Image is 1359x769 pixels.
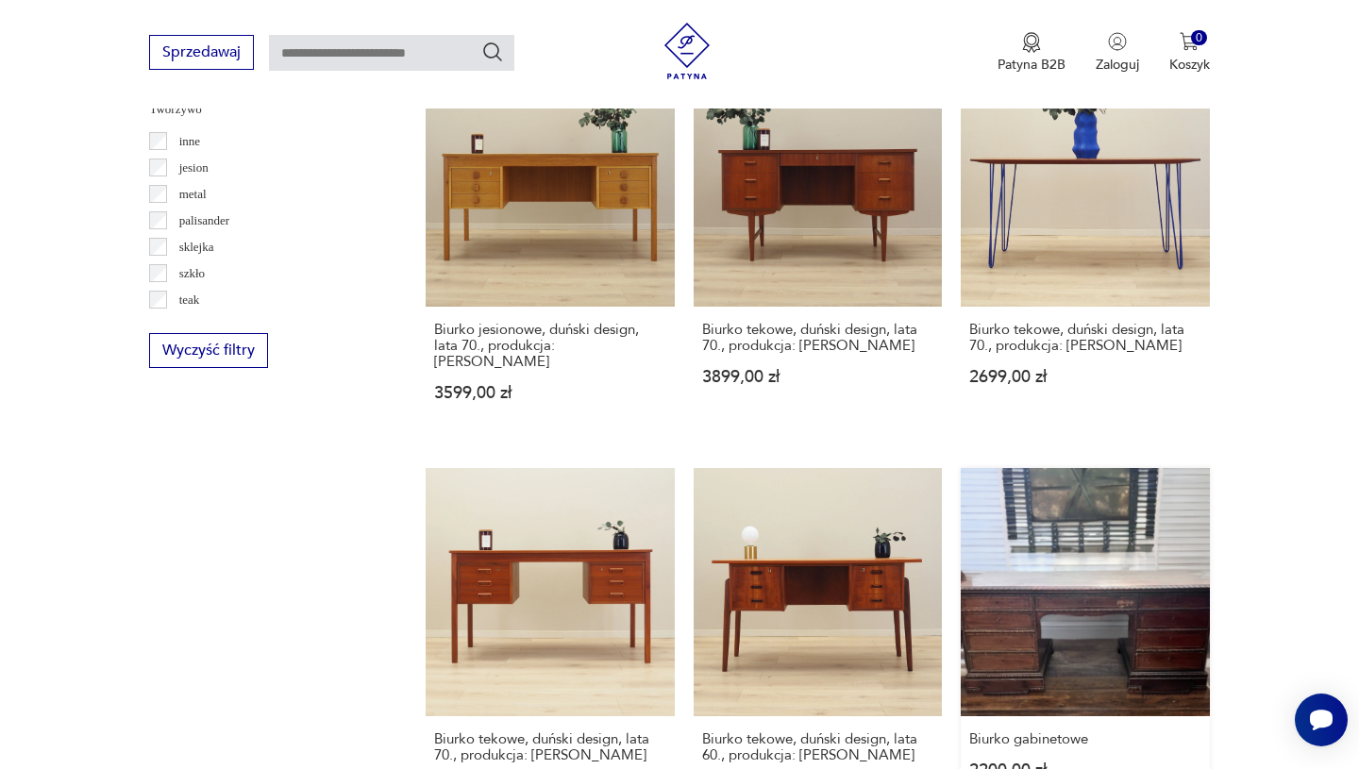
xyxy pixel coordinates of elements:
button: Szukaj [481,41,504,63]
a: Biurko jesionowe, duński design, lata 70., produkcja: Domino MøblerBiurko jesionowe, duński desig... [426,58,674,437]
p: metal [179,184,207,205]
p: 3899,00 zł [702,369,933,385]
h3: Biurko tekowe, duński design, lata 60., produkcja: [PERSON_NAME] [702,731,933,763]
button: Wyczyść filtry [149,333,268,368]
p: 3599,00 zł [434,385,665,401]
h3: Biurko tekowe, duński design, lata 70., produkcja: [PERSON_NAME] [969,322,1200,354]
button: Sprzedawaj [149,35,254,70]
a: Sprzedawaj [149,47,254,60]
div: 0 [1191,30,1207,46]
p: sklejka [179,237,214,258]
p: 2699,00 zł [969,369,1200,385]
h3: Biurko gabinetowe [969,731,1200,747]
p: Tworzywo [149,99,380,120]
button: Patyna B2B [998,32,1065,74]
h3: Biurko jesionowe, duński design, lata 70., produkcja: [PERSON_NAME] [434,322,665,370]
img: Ikona medalu [1022,32,1041,53]
img: Patyna - sklep z meblami i dekoracjami vintage [659,23,715,79]
h3: Biurko tekowe, duński design, lata 70., produkcja: [PERSON_NAME] [434,731,665,763]
button: 0Koszyk [1169,32,1210,74]
p: jesion [179,158,209,178]
a: Ikona medaluPatyna B2B [998,32,1065,74]
p: Zaloguj [1096,56,1139,74]
p: Patyna B2B [998,56,1065,74]
img: Ikona koszyka [1180,32,1199,51]
p: Koszyk [1169,56,1210,74]
a: Biurko tekowe, duński design, lata 70., produkcja: DaniaBiurko tekowe, duński design, lata 70., p... [694,58,942,437]
h3: Biurko tekowe, duński design, lata 70., produkcja: [PERSON_NAME] [702,322,933,354]
p: teak [179,290,200,310]
iframe: Smartsupp widget button [1295,694,1348,746]
a: Biurko tekowe, duński design, lata 70., produkcja: DaniaBiurko tekowe, duński design, lata 70., p... [961,58,1209,437]
p: inne [179,131,200,152]
p: szkło [179,263,205,284]
button: Zaloguj [1096,32,1139,74]
img: Ikonka użytkownika [1108,32,1127,51]
p: palisander [179,210,229,231]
